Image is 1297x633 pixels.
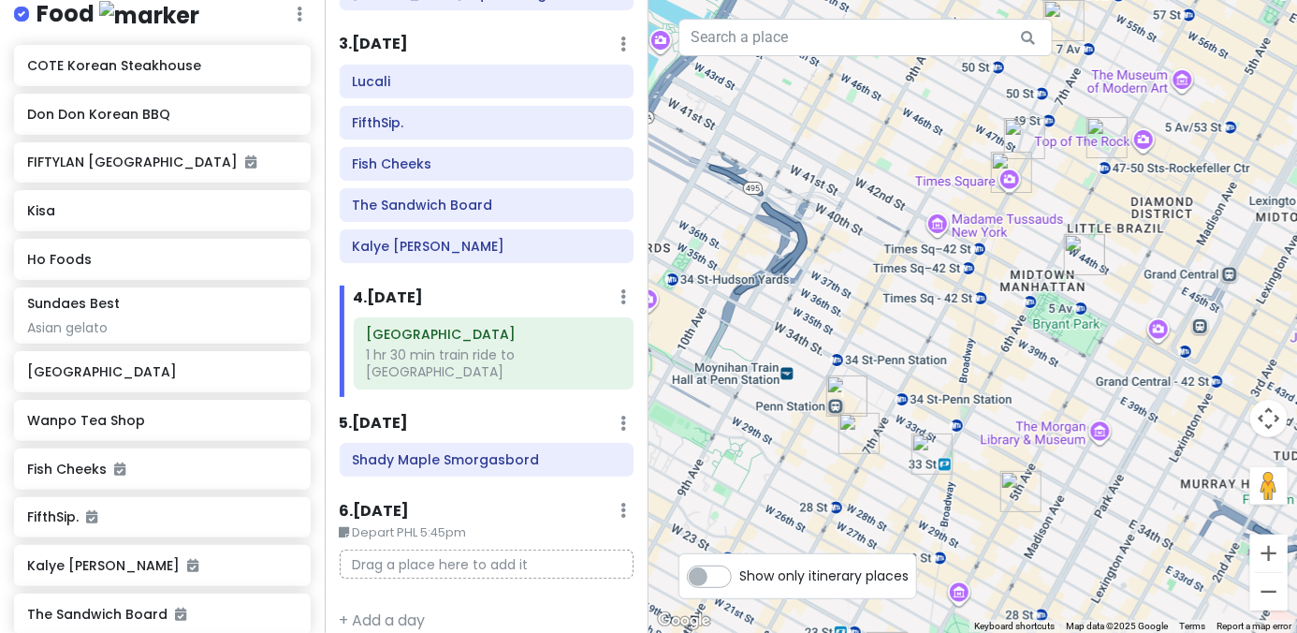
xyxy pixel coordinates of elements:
h6: The Sandwich Board [352,197,620,213]
i: Added to itinerary [175,608,186,621]
button: Zoom in [1250,535,1288,572]
div: Penn Station [826,375,867,417]
span: Show only itinerary places [739,566,909,586]
h6: Kalye Broome [352,238,620,255]
span: Map data ©2025 Google [1066,621,1168,631]
button: Drag Pegman onto the map to open Street View [1250,467,1288,505]
h6: Lucali [352,73,620,90]
h6: Fish Cheeks [27,461,297,478]
h6: [GEOGRAPHIC_DATA] [27,363,297,380]
div: PopUp Bagels [838,413,880,454]
div: Don Don Korean BBQ [1064,234,1105,275]
h6: The Sandwich Board [27,606,297,623]
button: Map camera controls [1250,400,1288,437]
div: Times Square [991,152,1032,193]
i: Added to itinerary [86,510,97,523]
a: Open this area in Google Maps (opens a new window) [653,609,715,633]
h6: Kalye [PERSON_NAME] [27,557,297,574]
h6: Wanpo Tea Shop [27,412,297,429]
h6: 6 . [DATE] [340,502,410,522]
h6: Ho Foods [27,251,297,268]
a: Report a map error [1217,621,1291,631]
img: marker [99,1,199,30]
h6: 5 . [DATE] [340,414,409,434]
h6: COTE Korean Steakhouse [27,57,297,74]
h6: 4 . [DATE] [354,288,424,308]
h6: FifthSip. [27,508,297,525]
h6: Penn Station [366,326,620,343]
div: Adel's Famous Halal Food [1086,117,1128,158]
i: Added to itinerary [114,463,125,476]
div: 1 hr 30 min train ride to [GEOGRAPHIC_DATA] [366,346,620,380]
h6: Kisa [27,202,297,219]
i: Added to itinerary [187,559,198,572]
h6: Fish Cheeks [352,155,620,172]
small: Depart PHL 5:45pm [340,523,634,542]
a: Terms [1179,621,1205,631]
input: Search a place [678,19,1053,56]
h6: Shady Maple Smorgasbord [352,451,620,468]
div: Asian gelato [27,319,297,336]
button: Keyboard shortcuts [974,620,1055,633]
div: TKTS Times Square [1004,118,1045,159]
button: Zoom out [1250,573,1288,611]
a: + Add a day [340,610,426,631]
h6: Sundaes Best [27,295,120,312]
h6: FIFTYLAN [GEOGRAPHIC_DATA] [27,154,297,170]
p: Drag a place here to add it [340,550,634,579]
h6: FifthSip. [352,114,620,131]
div: FIFTYLAN KOREATOWN [911,434,953,475]
h6: 3 . [DATE] [340,35,409,54]
h6: Don Don Korean BBQ [27,106,297,123]
i: Added to itinerary [245,155,256,169]
div: Sundaes Best [1000,471,1042,512]
img: Google [653,609,715,633]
